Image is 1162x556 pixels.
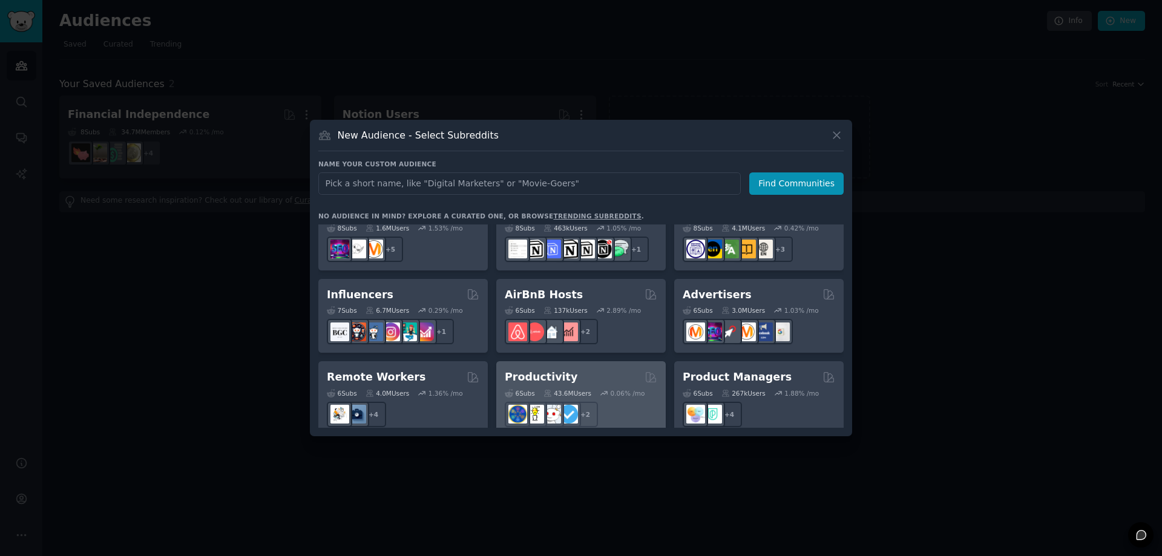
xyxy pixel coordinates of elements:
img: content_marketing [364,240,383,258]
img: NotionPromote [610,240,629,258]
input: Pick a short name, like "Digital Marketers" or "Movie-Goers" [318,172,741,195]
img: language_exchange [720,240,739,258]
div: 2.89 % /mo [606,306,641,315]
img: influencermarketing [398,322,417,341]
img: marketing [686,322,705,341]
img: socialmedia [347,322,366,341]
div: 1.6M Users [366,224,410,232]
img: notioncreations [525,240,544,258]
img: InstagramMarketing [381,322,400,341]
div: 137k Users [543,306,588,315]
h2: Influencers [327,287,393,303]
div: 6 Sub s [683,389,713,397]
img: FacebookAds [754,322,773,341]
img: Instagram [364,322,383,341]
div: 3.0M Users [721,306,766,315]
img: ProductMgmt [703,405,722,424]
img: Notiontemplates [508,240,527,258]
img: googleads [771,322,790,341]
div: 463k Users [543,224,588,232]
div: + 2 [573,402,598,427]
div: + 2 [573,319,598,344]
img: AirBnBInvesting [559,322,578,341]
div: 6.7M Users [366,306,410,315]
img: ProductManagement [686,405,705,424]
img: BeautyGuruChatter [330,322,349,341]
img: productivity [542,405,561,424]
div: 1.36 % /mo [428,389,463,397]
div: 43.6M Users [543,389,591,397]
img: PPC [720,322,739,341]
img: AirBnBHosts [525,322,544,341]
div: 4.1M Users [721,224,766,232]
h2: Advertisers [683,287,752,303]
h2: AirBnB Hosts [505,287,583,303]
div: 0.42 % /mo [784,224,819,232]
div: 6 Sub s [505,306,535,315]
div: 1.05 % /mo [606,224,641,232]
h3: New Audience - Select Subreddits [338,129,499,142]
div: 1.88 % /mo [784,389,819,397]
div: 1.53 % /mo [428,224,463,232]
div: + 5 [378,237,403,262]
h2: Product Managers [683,370,792,385]
img: FreeNotionTemplates [542,240,561,258]
img: work [347,405,366,424]
div: 6 Sub s [327,389,357,397]
h2: Remote Workers [327,370,425,385]
div: + 4 [361,402,386,427]
img: SEO [330,240,349,258]
div: 1.03 % /mo [784,306,819,315]
button: Find Communities [749,172,844,195]
img: LearnEnglishOnReddit [737,240,756,258]
div: 6 Sub s [505,389,535,397]
img: InstagramGrowthTips [415,322,434,341]
div: 0.06 % /mo [611,389,645,397]
div: 8 Sub s [505,224,535,232]
div: + 1 [623,237,649,262]
img: SEO [703,322,722,341]
div: + 4 [717,402,742,427]
div: 7 Sub s [327,306,357,315]
div: 8 Sub s [327,224,357,232]
img: AskNotion [576,240,595,258]
div: 267k Users [721,389,766,397]
div: 6 Sub s [683,306,713,315]
img: rentalproperties [542,322,561,341]
h3: Name your custom audience [318,160,844,168]
img: Learn_English [754,240,773,258]
a: trending subreddits [553,212,641,220]
img: NotionGeeks [559,240,578,258]
img: KeepWriting [347,240,366,258]
h2: Productivity [505,370,577,385]
img: LifeProTips [508,405,527,424]
img: advertising [737,322,756,341]
img: EnglishLearning [703,240,722,258]
div: + 3 [767,237,793,262]
img: BestNotionTemplates [593,240,612,258]
img: getdisciplined [559,405,578,424]
img: languagelearning [686,240,705,258]
div: 8 Sub s [683,224,713,232]
img: lifehacks [525,405,544,424]
img: RemoteJobs [330,405,349,424]
div: 0.29 % /mo [428,306,463,315]
img: airbnb_hosts [508,322,527,341]
div: 4.0M Users [366,389,410,397]
div: No audience in mind? Explore a curated one, or browse . [318,212,644,220]
div: + 1 [428,319,454,344]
